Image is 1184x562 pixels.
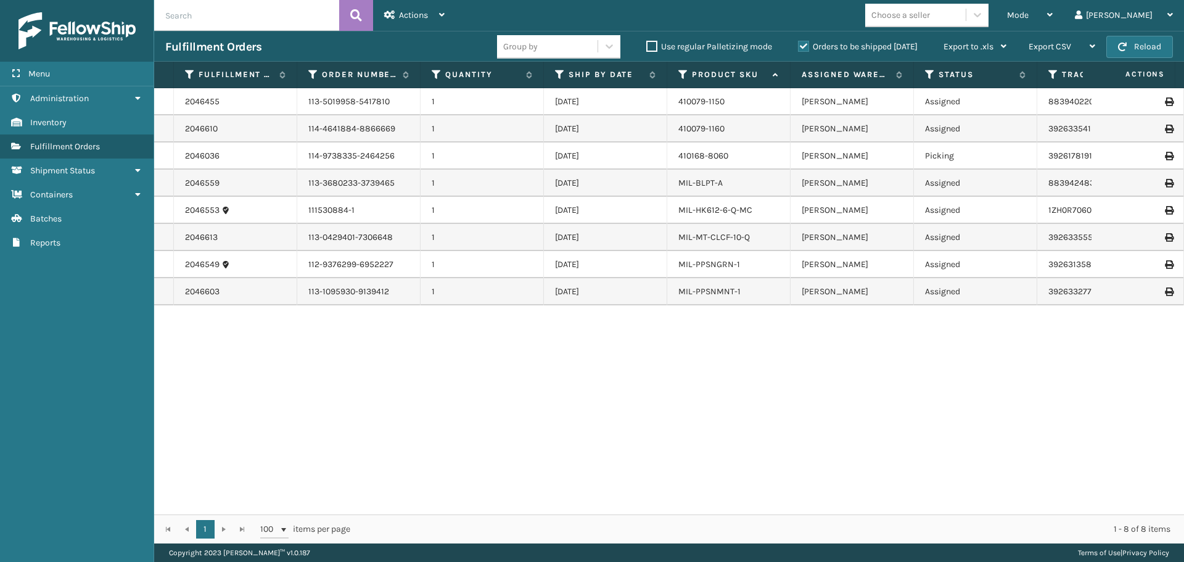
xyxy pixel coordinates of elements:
[646,41,772,52] label: Use regular Palletizing mode
[914,197,1037,224] td: Assigned
[914,170,1037,197] td: Assigned
[1048,123,1103,134] a: 392633541571
[939,69,1013,80] label: Status
[260,523,279,535] span: 100
[169,543,310,562] p: Copyright 2023 [PERSON_NAME]™ v 1.0.187
[1048,178,1110,188] a: 883942483268
[185,177,220,189] a: 2046559
[1165,97,1172,106] i: Print Label
[1165,125,1172,133] i: Print Label
[30,117,67,128] span: Inventory
[1122,548,1169,557] a: Privacy Policy
[943,41,993,52] span: Export to .xls
[1165,152,1172,160] i: Print Label
[1087,64,1172,85] span: Actions
[196,520,215,539] a: 1
[1062,69,1137,80] label: Tracking Number
[678,259,740,270] a: MIL-PPSNGRN-1
[914,143,1037,170] td: Picking
[1029,41,1071,52] span: Export CSV
[914,115,1037,143] td: Assigned
[544,170,667,197] td: [DATE]
[368,523,1170,535] div: 1 - 8 of 8 items
[1165,287,1172,296] i: Print Label
[1106,36,1173,58] button: Reload
[1048,259,1104,270] a: 392631358671
[678,151,728,161] a: 410168-8060
[1048,232,1107,242] a: 392633555074
[914,88,1037,115] td: Assigned
[421,170,544,197] td: 1
[678,96,725,107] a: 410079-1150
[1165,206,1172,215] i: Print Label
[544,278,667,305] td: [DATE]
[297,115,421,143] td: 114-4641884-8866669
[185,231,218,244] a: 2046613
[297,278,421,305] td: 113-1095930-9139412
[421,197,544,224] td: 1
[185,258,220,271] a: 2046549
[297,88,421,115] td: 113-5019958-5417810
[1048,205,1134,215] a: 1ZH0R7060330918375
[914,278,1037,305] td: Assigned
[678,178,723,188] a: MIL-BLPT-A
[791,88,914,115] td: [PERSON_NAME]
[421,278,544,305] td: 1
[30,93,89,104] span: Administration
[297,170,421,197] td: 113-3680233-3739465
[569,69,643,80] label: Ship By Date
[18,12,136,49] img: logo
[421,224,544,251] td: 1
[1078,543,1169,562] div: |
[185,286,220,298] a: 2046603
[30,189,73,200] span: Containers
[1078,548,1120,557] a: Terms of Use
[914,251,1037,278] td: Assigned
[544,115,667,143] td: [DATE]
[791,251,914,278] td: [PERSON_NAME]
[678,286,741,297] a: MIL-PPSNMNT-1
[30,165,95,176] span: Shipment Status
[165,39,261,54] h3: Fulfillment Orders
[1007,10,1029,20] span: Mode
[1048,286,1106,297] a: 392633277059
[544,143,667,170] td: [DATE]
[185,204,220,217] a: 2046553
[30,213,62,224] span: Batches
[692,69,767,80] label: Product SKU
[544,197,667,224] td: [DATE]
[1048,96,1106,107] a: 883940220471
[791,170,914,197] td: [PERSON_NAME]
[678,123,725,134] a: 410079-1160
[544,88,667,115] td: [DATE]
[791,278,914,305] td: [PERSON_NAME]
[421,88,544,115] td: 1
[260,520,350,539] span: items per page
[791,115,914,143] td: [PERSON_NAME]
[544,224,667,251] td: [DATE]
[791,197,914,224] td: [PERSON_NAME]
[1165,260,1172,269] i: Print Label
[914,224,1037,251] td: Assigned
[297,224,421,251] td: 113-0429401-7306648
[1165,233,1172,242] i: Print Label
[1165,179,1172,188] i: Print Label
[28,68,50,79] span: Menu
[421,115,544,143] td: 1
[791,224,914,251] td: [PERSON_NAME]
[185,123,218,135] a: 2046610
[544,251,667,278] td: [DATE]
[445,69,520,80] label: Quantity
[678,205,752,215] a: MIL-HK612-6-Q-MC
[185,96,220,108] a: 2046455
[802,69,890,80] label: Assigned Warehouse
[297,143,421,170] td: 114-9738335-2464256
[30,238,60,248] span: Reports
[678,232,750,242] a: MIL-MT-CLCF-10-Q
[421,143,544,170] td: 1
[185,150,220,162] a: 2046036
[30,141,100,152] span: Fulfillment Orders
[399,10,428,20] span: Actions
[297,197,421,224] td: 111530884-1
[791,143,914,170] td: [PERSON_NAME]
